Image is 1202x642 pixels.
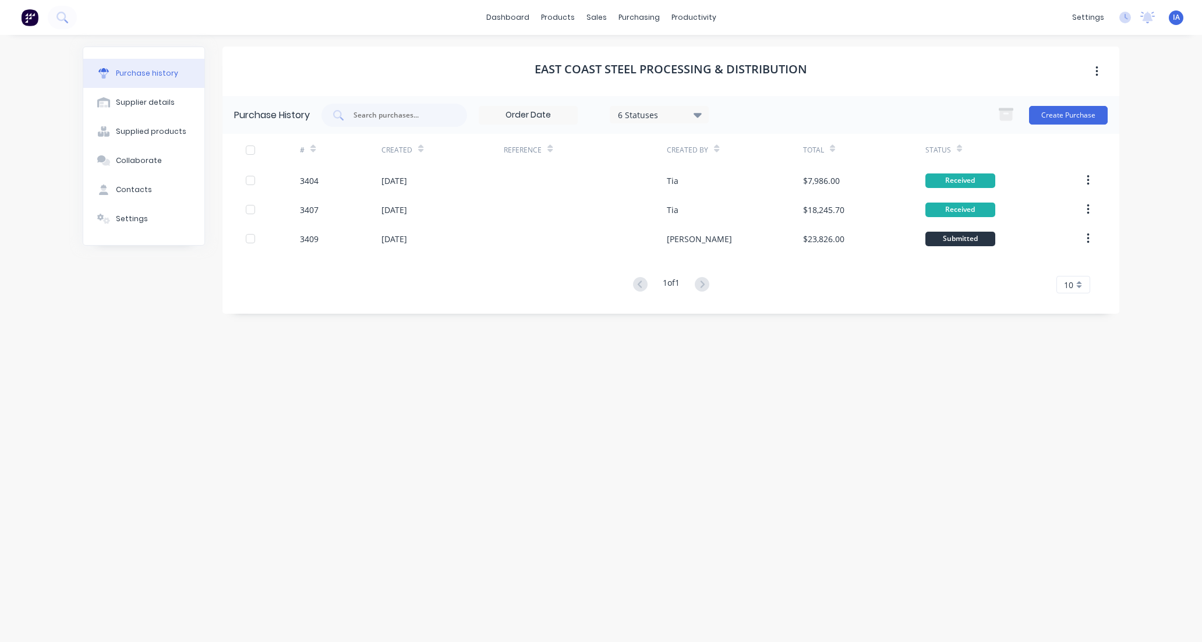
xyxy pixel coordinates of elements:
div: $7,986.00 [803,175,840,187]
div: Total [803,145,824,155]
button: Collaborate [83,146,204,175]
div: Status [925,145,951,155]
div: sales [581,9,613,26]
h1: East Coast Steel Processing & Distribution [535,62,807,76]
div: Collaborate [116,155,162,166]
img: Factory [21,9,38,26]
div: 3407 [300,204,319,216]
div: settings [1066,9,1110,26]
input: Search purchases... [352,109,449,121]
div: 3409 [300,233,319,245]
button: Settings [83,204,204,233]
button: Create Purchase [1029,106,1108,125]
div: [PERSON_NAME] [667,233,732,245]
div: Tia [667,204,678,216]
div: Purchase History [234,108,310,122]
div: # [300,145,305,155]
div: Submitted [925,232,995,246]
div: Created [381,145,412,155]
div: 3404 [300,175,319,187]
input: Order Date [479,107,577,124]
div: $23,826.00 [803,233,844,245]
div: products [535,9,581,26]
div: [DATE] [381,175,407,187]
div: $18,245.70 [803,204,844,216]
span: IA [1173,12,1180,23]
button: Supplied products [83,117,204,146]
div: Purchase history [116,68,178,79]
div: Reference [504,145,542,155]
div: Supplier details [116,97,175,108]
a: dashboard [480,9,535,26]
button: Contacts [83,175,204,204]
div: Received [925,203,995,217]
div: 1 of 1 [663,276,680,293]
div: Contacts [116,185,152,195]
button: Supplier details [83,88,204,117]
div: Received [925,173,995,188]
div: productivity [666,9,722,26]
div: purchasing [613,9,666,26]
button: Purchase history [83,59,204,88]
div: [DATE] [381,204,407,216]
span: 10 [1064,279,1073,291]
div: [DATE] [381,233,407,245]
div: Supplied products [116,126,186,137]
div: Settings [116,214,148,224]
div: Tia [667,175,678,187]
div: 6 Statuses [618,108,701,120]
div: Created By [667,145,708,155]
